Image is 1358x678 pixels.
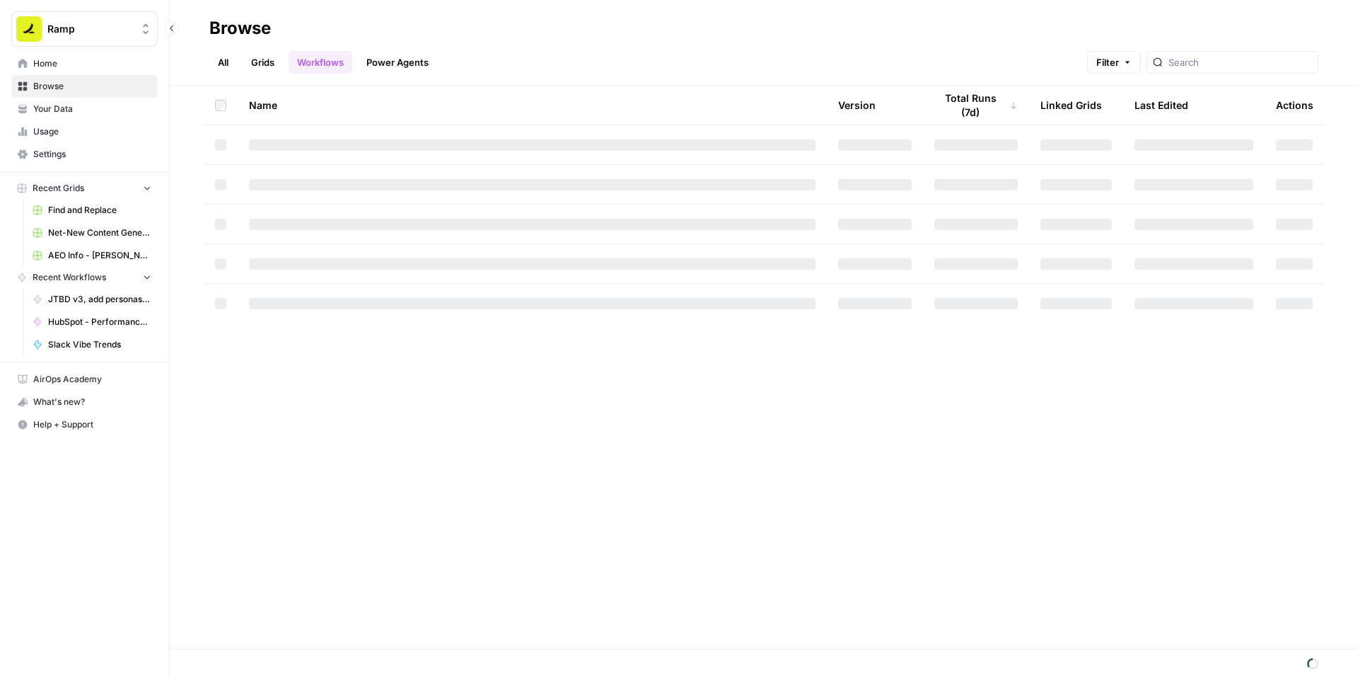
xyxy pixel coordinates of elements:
[11,178,158,199] button: Recent Grids
[26,288,158,311] a: JTBD v3, add personas (wip)
[11,267,158,288] button: Recent Workflows
[26,311,158,333] a: HubSpot - Performance Tiering
[26,222,158,244] a: Net-New Content Generator - Grid Template
[1096,55,1119,69] span: Filter
[11,120,158,143] a: Usage
[48,293,151,306] span: JTBD v3, add personas (wip)
[33,182,84,195] span: Recent Grids
[11,75,158,98] a: Browse
[48,338,151,351] span: Slack Vibe Trends
[1276,86,1313,125] div: Actions
[26,199,158,222] a: Find and Replace
[209,51,237,74] a: All
[26,244,158,267] a: AEO Info - [PERSON_NAME]
[11,143,158,166] a: Settings
[48,316,151,328] span: HubSpot - Performance Tiering
[12,391,157,413] div: What's new?
[1134,86,1188,125] div: Last Edited
[11,413,158,436] button: Help + Support
[33,57,151,70] span: Home
[33,271,106,284] span: Recent Workflows
[11,368,158,391] a: AirOps Academy
[47,22,133,36] span: Ramp
[289,51,352,74] a: Workflows
[1087,51,1141,74] button: Filter
[1168,55,1312,69] input: Search
[11,52,158,75] a: Home
[48,249,151,262] span: AEO Info - [PERSON_NAME]
[243,51,283,74] a: Grids
[16,16,42,42] img: Ramp Logo
[11,391,158,413] button: What's new?
[358,51,437,74] a: Power Agents
[33,373,151,386] span: AirOps Academy
[209,17,271,40] div: Browse
[934,86,1018,125] div: Total Runs (7d)
[11,98,158,120] a: Your Data
[33,148,151,161] span: Settings
[249,86,816,125] div: Name
[33,103,151,115] span: Your Data
[33,80,151,93] span: Browse
[838,86,876,125] div: Version
[48,204,151,217] span: Find and Replace
[1040,86,1102,125] div: Linked Grids
[33,418,151,431] span: Help + Support
[11,11,158,47] button: Workspace: Ramp
[33,125,151,138] span: Usage
[26,333,158,356] a: Slack Vibe Trends
[48,226,151,239] span: Net-New Content Generator - Grid Template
